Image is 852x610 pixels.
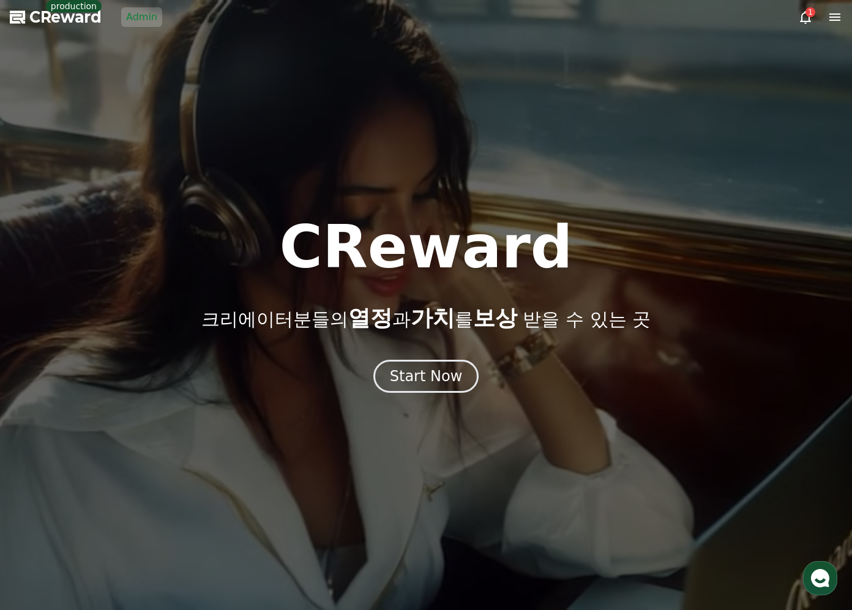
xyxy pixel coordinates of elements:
[158,388,235,418] a: 설정
[411,305,455,330] span: 가치
[373,360,479,393] button: Start Now
[121,7,162,27] a: Admin
[4,388,81,418] a: 홈
[798,10,813,24] a: 1
[81,388,158,418] a: 대화
[348,305,392,330] span: 열정
[29,7,102,27] span: CReward
[473,305,517,330] span: 보상
[39,406,46,416] span: 홈
[390,366,463,386] div: Start Now
[112,407,127,417] span: 대화
[373,372,479,384] a: Start Now
[805,7,815,17] div: 1
[201,306,651,330] p: 크리에이터분들의 과 를 받을 수 있는 곳
[279,218,572,277] h1: CReward
[189,406,204,416] span: 설정
[10,7,102,27] a: CReward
